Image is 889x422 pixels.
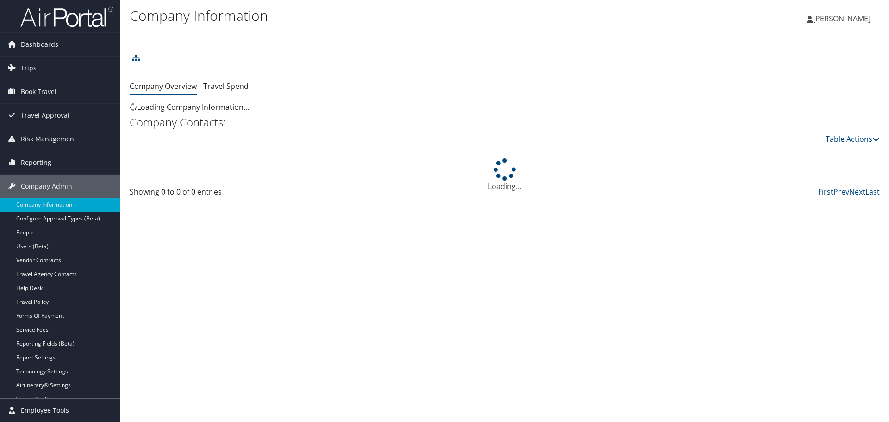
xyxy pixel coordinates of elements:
a: First [818,187,833,197]
span: Employee Tools [21,399,69,422]
a: Table Actions [826,134,880,144]
a: Travel Spend [203,81,249,91]
h1: Company Information [130,6,630,25]
a: Prev [833,187,849,197]
span: Travel Approval [21,104,69,127]
a: [PERSON_NAME] [807,5,880,32]
span: Risk Management [21,127,76,151]
span: Reporting [21,151,51,174]
a: Next [849,187,865,197]
span: Book Travel [21,80,56,103]
span: Trips [21,57,37,80]
img: airportal-logo.png [20,6,113,28]
div: Loading... [130,158,880,192]
h2: Company Contacts: [130,114,880,130]
span: Company Admin [21,175,72,198]
a: Last [865,187,880,197]
a: Company Overview [130,81,197,91]
span: Dashboards [21,33,58,56]
span: Loading Company Information... [130,102,249,112]
div: Showing 0 to 0 of 0 entries [130,186,307,202]
span: [PERSON_NAME] [813,13,870,24]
